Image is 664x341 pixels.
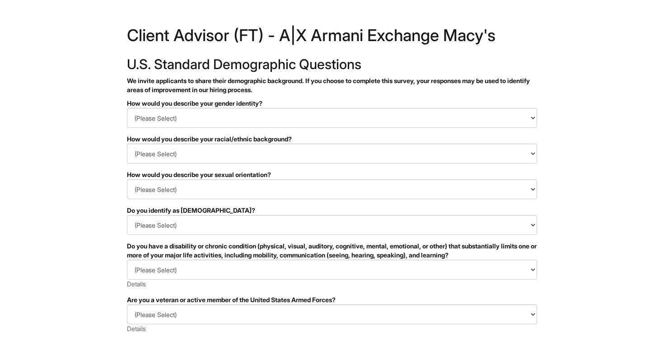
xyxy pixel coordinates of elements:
div: How would you describe your sexual orientation? [127,170,537,179]
select: Are you a veteran or active member of the United States Armed Forces? [127,304,537,324]
a: Details [127,325,146,332]
h1: Client Advisor (FT) - A|X Armani Exchange Macy's [127,27,537,48]
a: Details [127,280,146,288]
div: Do you have a disability or chronic condition (physical, visual, auditory, cognitive, mental, emo... [127,242,537,260]
select: How would you describe your racial/ethnic background? [127,144,537,163]
select: How would you describe your sexual orientation? [127,179,537,199]
select: How would you describe your gender identity? [127,108,537,128]
h2: U.S. Standard Demographic Questions [127,57,537,72]
div: How would you describe your racial/ethnic background? [127,135,537,144]
div: How would you describe your gender identity? [127,99,537,108]
div: Are you a veteran or active member of the United States Armed Forces? [127,295,537,304]
div: Do you identify as [DEMOGRAPHIC_DATA]? [127,206,537,215]
p: We invite applicants to share their demographic background. If you choose to complete this survey... [127,76,537,94]
select: Do you have a disability or chronic condition (physical, visual, auditory, cognitive, mental, emo... [127,260,537,280]
select: Do you identify as transgender? [127,215,537,235]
